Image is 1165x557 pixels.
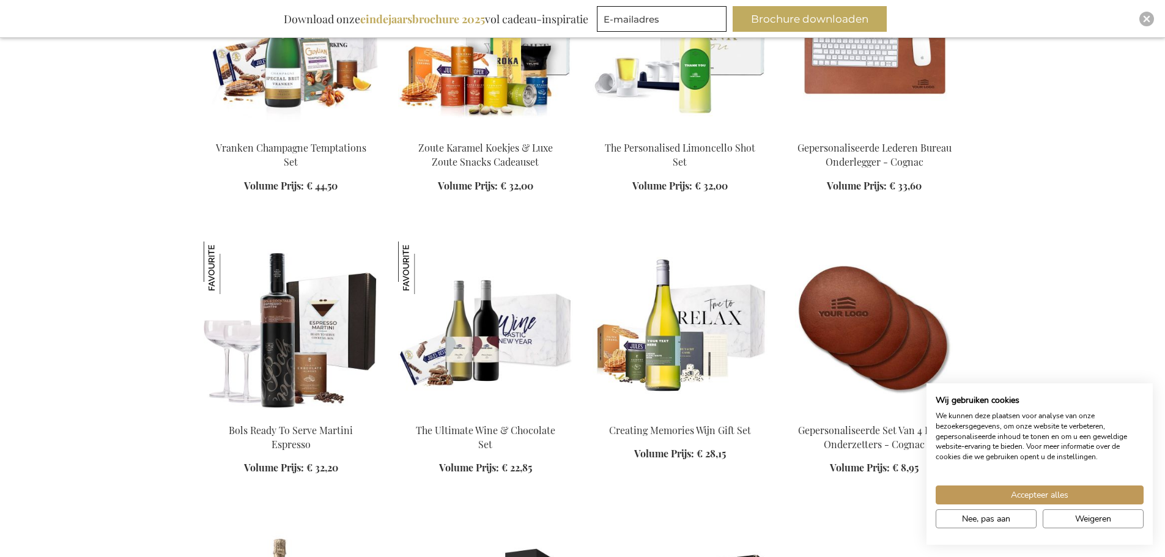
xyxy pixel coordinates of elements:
[605,141,755,168] a: The Personalised Limoncello Shot Set
[830,461,919,475] a: Volume Prijs: € 8,95
[632,179,692,192] span: Volume Prijs:
[204,242,256,294] img: Bols Ready To Serve Martini Espresso
[609,424,751,437] a: Creating Memories Wijn Gift Set
[798,424,950,451] a: Gepersonaliseerde Set Van 4 Leren Onderzetters - Cognac
[936,509,1037,528] button: Pas cookie voorkeuren aan
[597,6,727,32] input: E-mailadres
[306,179,338,192] span: € 44,50
[204,242,379,413] img: Bols Ready To Serve Martini Espresso
[416,424,555,451] a: The Ultimate Wine & Chocolate Set
[398,126,573,138] a: Salted Caramel Biscuits & Luxury Salty Snacks Gift Set
[244,461,304,474] span: Volume Prijs:
[593,242,767,413] img: Personalised White Wine
[892,461,919,474] span: € 8,95
[695,179,728,192] span: € 32,00
[593,408,767,419] a: Personalised White Wine
[398,242,573,413] img: Beer Apéro Gift Box
[204,408,379,419] a: Bols Ready To Serve Martini Espresso Bols Ready To Serve Martini Espresso
[733,6,887,32] button: Brochure downloaden
[418,141,553,168] a: Zoute Karamel Koekjes & Luxe Zoute Snacks Cadeauset
[439,461,532,475] a: Volume Prijs: € 22,85
[500,179,533,192] span: € 32,00
[1043,509,1144,528] button: Alle cookies weigeren
[398,242,451,294] img: The Ultimate Wine & Chocolate Set
[438,179,498,192] span: Volume Prijs:
[1143,15,1150,23] img: Close
[787,408,962,419] a: Gepersonaliseerde Set Van 4 Leren Onderzetters - Cognac
[889,179,922,192] span: € 33,60
[439,461,499,474] span: Volume Prijs:
[697,447,726,460] span: € 28,15
[306,461,338,474] span: € 32,20
[1011,489,1068,501] span: Accepteer alles
[936,485,1144,504] button: Accepteer alle cookies
[1139,12,1154,26] div: Close
[360,12,485,26] b: eindejaarsbrochure 2025
[244,179,304,192] span: Volume Prijs:
[501,461,532,474] span: € 22,85
[827,179,887,192] span: Volume Prijs:
[787,242,962,413] img: Gepersonaliseerde Set Van 4 Leren Onderzetters - Cognac
[593,126,767,138] a: The Personalised Limoncello Shot Set The Personalised Limoncello Shot Set
[438,179,533,193] a: Volume Prijs: € 32,00
[204,126,379,138] a: Vranken Champagne Temptations Set Vranken Champagne Temptations Set
[229,424,353,451] a: Bols Ready To Serve Martini Espresso
[830,461,890,474] span: Volume Prijs:
[244,179,338,193] a: Volume Prijs: € 44,50
[827,179,922,193] a: Volume Prijs: € 33,60
[597,6,730,35] form: marketing offers and promotions
[634,447,726,461] a: Volume Prijs: € 28,15
[634,447,694,460] span: Volume Prijs:
[216,141,366,168] a: Vranken Champagne Temptations Set
[936,395,1144,406] h2: Wij gebruiken cookies
[936,411,1144,462] p: We kunnen deze plaatsen voor analyse van onze bezoekersgegevens, om onze website te verbeteren, g...
[398,408,573,419] a: Beer Apéro Gift Box The Ultimate Wine & Chocolate Set
[797,141,952,168] a: Gepersonaliseerde Lederen Bureau Onderlegger - Cognac
[962,512,1010,525] span: Nee, pas aan
[278,6,594,32] div: Download onze vol cadeau-inspiratie
[632,179,728,193] a: Volume Prijs: € 32,00
[1075,512,1111,525] span: Weigeren
[787,126,962,138] a: Personalised Leather Desk Pad - Cognac
[244,461,338,475] a: Volume Prijs: € 32,20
